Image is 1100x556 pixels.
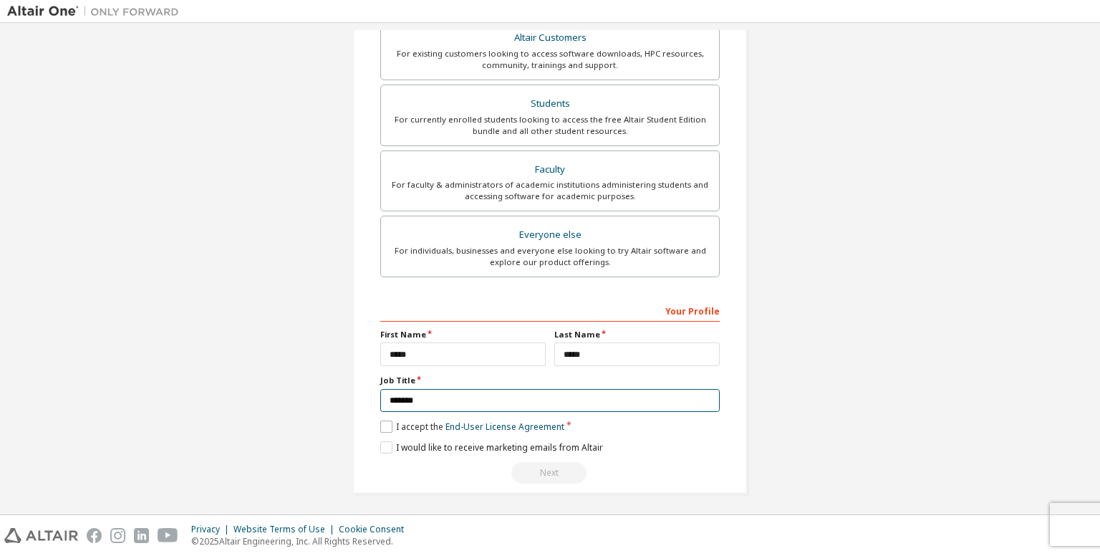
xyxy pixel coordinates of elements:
[380,329,546,340] label: First Name
[390,225,710,245] div: Everyone else
[380,421,564,433] label: I accept the
[4,528,78,543] img: altair_logo.svg
[445,421,564,433] a: End-User License Agreement
[233,524,339,535] div: Website Terms of Use
[7,4,186,19] img: Altair One
[191,524,233,535] div: Privacy
[380,462,720,484] div: Read and acccept EULA to continue
[158,528,178,543] img: youtube.svg
[87,528,102,543] img: facebook.svg
[380,375,720,386] label: Job Title
[339,524,412,535] div: Cookie Consent
[390,245,710,268] div: For individuals, businesses and everyone else looking to try Altair software and explore our prod...
[380,441,603,454] label: I would like to receive marketing emails from Altair
[390,94,710,114] div: Students
[390,179,710,202] div: For faculty & administrators of academic institutions administering students and accessing softwa...
[390,114,710,137] div: For currently enrolled students looking to access the free Altair Student Edition bundle and all ...
[554,329,720,340] label: Last Name
[134,528,149,543] img: linkedin.svg
[191,535,412,547] p: © 2025 Altair Engineering, Inc. All Rights Reserved.
[390,28,710,48] div: Altair Customers
[380,299,720,322] div: Your Profile
[390,160,710,180] div: Faculty
[110,528,125,543] img: instagram.svg
[390,48,710,71] div: For existing customers looking to access software downloads, HPC resources, community, trainings ...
